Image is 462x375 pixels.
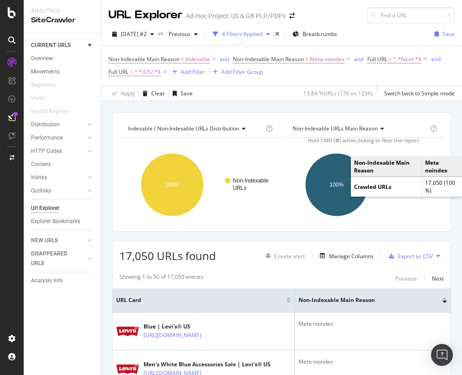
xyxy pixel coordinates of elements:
[31,54,53,63] div: Overview
[116,365,139,374] img: main image
[303,30,337,38] span: Breadcrumbs
[384,89,455,97] div: Switch back to Simple mode
[108,55,180,63] span: Non-Indexable Main Reason
[119,145,279,224] svg: A chart.
[389,55,392,63] span: =
[31,160,51,169] div: Content
[367,55,387,63] span: Full URL
[393,53,421,66] span: ^.*facet.*$
[432,275,444,282] div: Next
[144,323,221,331] div: Blue | Levi's® US
[31,203,59,213] div: Url Explorer
[108,27,158,42] button: [DATE] #2
[31,15,93,26] div: SiteCrawler
[209,67,263,78] button: Add Filter Group
[421,177,462,197] td: 17,050 (100 %)
[169,86,193,101] button: Save
[31,133,63,143] div: Performance
[186,11,286,21] div: Ad-Hoc Project: US & GB PLP/PDPs
[31,67,94,77] a: Movements
[31,186,85,196] a: Outlinks
[351,157,421,177] td: Non-Indexable Main Reason
[31,249,85,268] a: DISAPPEARED URLS
[31,146,62,156] div: HTTP Codes
[262,249,305,263] button: Create alert
[31,249,77,268] div: DISAPPEARED URLS
[31,276,94,286] a: Analysis Info
[31,203,94,213] a: Url Explorer
[31,7,93,15] div: Analytics
[31,173,85,182] a: Inlinks
[329,252,374,260] div: Manage Columns
[130,68,133,76] span: =
[31,54,94,63] a: Overview
[289,13,295,19] div: arrow-right-arrow-left
[354,55,364,63] button: and
[181,55,184,63] span: ≠
[31,80,65,90] a: Segments
[31,186,51,196] div: Outlinks
[31,120,85,130] a: Distribution
[31,67,60,77] div: Movements
[351,177,421,197] td: Crawled URLs
[233,185,246,191] text: URLs
[380,86,455,101] button: Switch back to Simple mode
[233,177,268,184] text: Non-Indexable
[31,107,69,116] div: Search Engines
[385,249,433,263] button: Export as CSV
[165,182,180,188] text: 100%
[330,182,344,188] text: 100%
[31,120,60,130] div: Distribution
[158,29,165,37] span: vs
[165,27,201,42] button: Previous
[181,68,205,76] div: Add Filter
[116,327,139,336] img: main image
[144,331,201,340] a: [URL][DOMAIN_NAME]
[308,137,420,144] span: Hold CMD (⌘) while clicking to filter the report.
[209,27,273,42] button: 4 Filters Applied
[31,146,85,156] a: HTTP Codes
[367,7,455,23] input: Find a URL
[274,252,305,260] div: Create alert
[432,273,444,284] button: Next
[284,145,444,224] svg: A chart.
[31,94,54,103] a: Visits
[316,250,374,261] button: Manage Columns
[303,89,373,97] div: 13.84 % URLs ( 17K on 123K )
[134,66,161,78] span: ^.*/US/.*$
[298,320,447,328] div: Meta noindex
[151,89,165,97] div: Clear
[305,55,308,63] span: =
[431,55,441,63] button: and
[169,67,205,78] button: Add Filter
[31,80,56,90] div: Segments
[139,86,165,101] button: Clear
[398,252,433,260] div: Export as CSV
[291,121,428,136] h4: Non-Indexable URLs Main Reason
[221,68,263,76] div: Add Filter Group
[108,68,128,76] span: Full URL
[180,89,193,97] div: Save
[273,30,281,39] div: times
[31,217,80,226] div: Explorer Bookmarks
[31,236,58,245] div: NEW URLS
[233,55,304,63] span: Non-Indexable Main Reason
[31,276,63,286] div: Analysis Info
[121,30,147,38] span: 2025 Oct. 1st #2
[293,125,378,132] span: Non-Indexable URLs Main Reason
[395,275,417,282] div: Previous
[31,236,85,245] a: NEW URLS
[310,53,344,66] span: Meta noindex
[421,157,462,177] td: Meta noindex
[220,55,229,63] button: and
[119,273,204,284] div: Showing 1 to 50 of 17,050 entries
[298,358,447,366] div: Meta noindex
[395,273,417,284] button: Previous
[31,94,45,103] div: Visits
[128,125,239,132] span: Indexable / Non-Indexable URLs distribution
[31,41,71,50] div: CURRENT URLS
